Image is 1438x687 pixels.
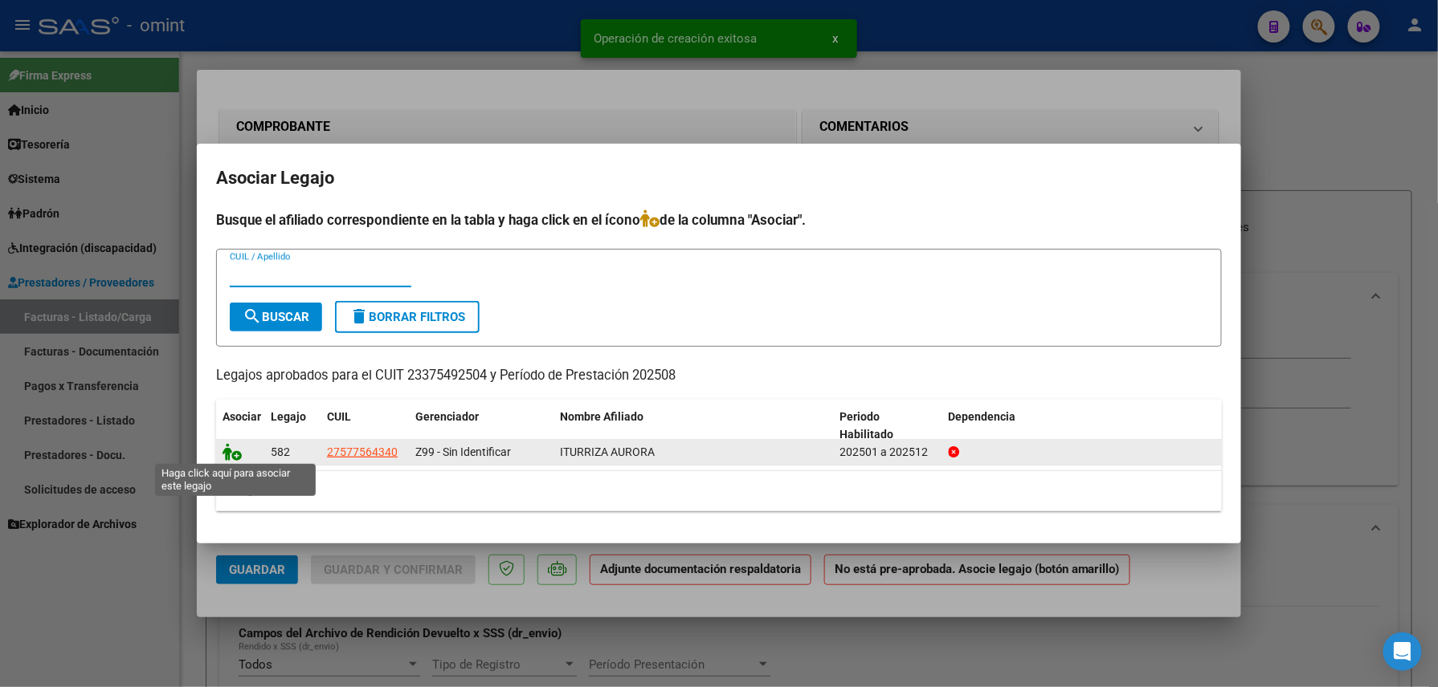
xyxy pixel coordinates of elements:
span: Periodo Habilitado [840,410,894,441]
datatable-header-cell: Dependencia [942,400,1223,453]
button: Borrar Filtros [335,301,480,333]
span: Borrar Filtros [349,310,465,324]
datatable-header-cell: CUIL [321,400,409,453]
datatable-header-cell: Nombre Afiliado [554,400,834,453]
span: Gerenciador [415,410,479,423]
span: ITURRIZA AURORA [560,445,655,458]
datatable-header-cell: Legajo [264,400,321,453]
span: 27577564340 [327,445,398,458]
mat-icon: search [243,307,262,326]
span: CUIL [327,410,351,423]
span: Dependencia [949,410,1016,423]
datatable-header-cell: Periodo Habilitado [834,400,942,453]
datatable-header-cell: Gerenciador [409,400,554,453]
h4: Busque el afiliado correspondiente en la tabla y haga click en el ícono de la columna "Asociar". [216,209,1222,230]
span: Asociar [223,410,261,423]
span: Buscar [243,310,309,324]
div: 202501 a 202512 [840,443,936,461]
span: Z99 - Sin Identificar [415,445,511,458]
button: Buscar [230,303,322,331]
datatable-header-cell: Asociar [216,400,264,453]
h2: Asociar Legajo [216,163,1222,193]
div: 1 registros [216,471,1222,511]
p: Legajos aprobados para el CUIT 23375492504 y Período de Prestación 202508 [216,366,1222,386]
span: 582 [271,445,290,458]
mat-icon: delete [349,307,369,326]
span: Nombre Afiliado [560,410,643,423]
div: Open Intercom Messenger [1383,632,1422,671]
span: Legajo [271,410,306,423]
